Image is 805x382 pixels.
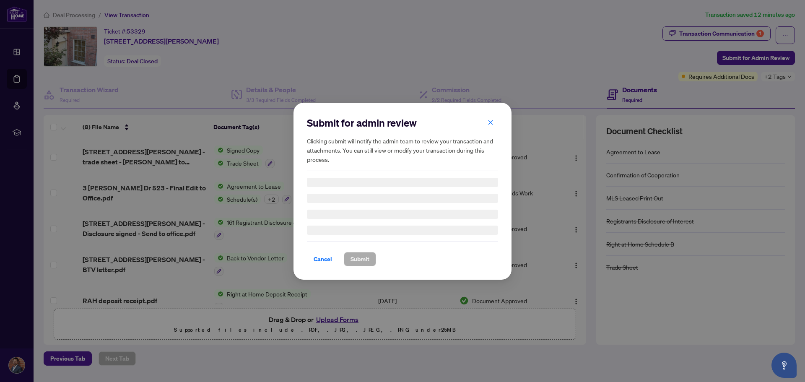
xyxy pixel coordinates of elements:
span: Cancel [314,252,332,266]
button: Submit [344,252,376,266]
button: Cancel [307,252,339,266]
h2: Submit for admin review [307,116,498,130]
h5: Clicking submit will notify the admin team to review your transaction and attachments. You can st... [307,136,498,164]
button: Open asap [771,353,797,378]
span: close [488,119,493,125]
